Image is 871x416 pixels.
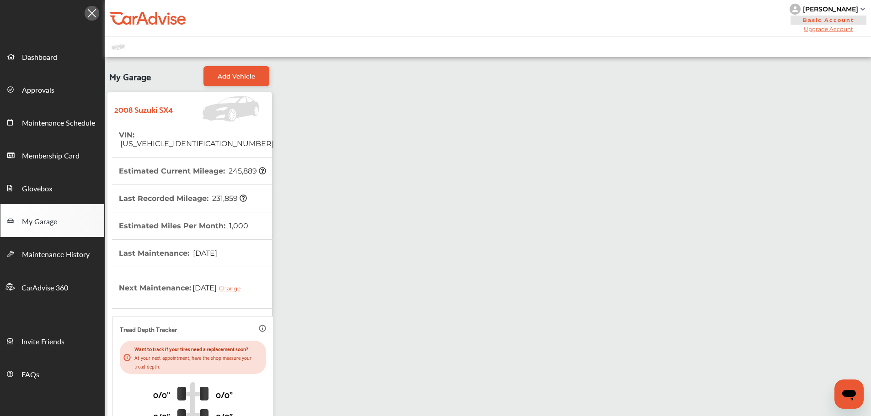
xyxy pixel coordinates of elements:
[119,212,248,239] th: Estimated Miles Per Month :
[218,73,255,80] span: Add Vehicle
[216,387,233,401] p: 0/0"
[21,282,68,294] span: CarAdvise 360
[0,171,104,204] a: Glovebox
[860,8,865,11] img: sCxJUJ+qAmfqhQGDUl18vwLg4ZYJ6CxN7XmbOMBAAAAAElFTkSuQmCC
[22,117,95,129] span: Maintenance Schedule
[834,379,864,409] iframe: Button to launch messaging window
[21,336,64,348] span: Invite Friends
[211,194,247,203] span: 231,859
[22,52,57,63] span: Dashboard
[22,84,54,96] span: Approvals
[134,353,262,370] p: At your next appointment, have the shop measure your tread depth.
[203,66,269,86] a: Add Vehicle
[22,150,80,162] span: Membership Card
[0,105,104,138] a: Maintenance Schedule
[790,26,867,32] span: Upgrade Account
[0,73,104,105] a: Approvals
[0,237,104,270] a: Maintenance History
[227,167,266,175] span: 245,889
[191,276,247,299] span: [DATE]
[119,267,247,308] th: Next Maintenance :
[0,40,104,73] a: Dashboard
[228,221,248,230] span: 1,000
[119,240,217,267] th: Last Maintenance :
[791,16,866,25] span: Basic Account
[22,183,53,195] span: Glovebox
[112,41,125,53] img: placeholder_car.fcab19be.svg
[0,138,104,171] a: Membership Card
[22,249,90,261] span: Maintenance History
[119,185,247,212] th: Last Recorded Mileage :
[790,4,801,15] img: knH8PDtVvWoAbQRylUukY18CTiRevjo20fAtgn5MLBQj4uumYvk2MzTtcAIzfGAtb1XOLVMAvhLuqoNAbL4reqehy0jehNKdM...
[219,285,245,292] div: Change
[119,139,274,148] span: [US_VEHICLE_IDENTIFICATION_NUMBER]
[0,204,104,237] a: My Garage
[114,102,173,116] strong: 2008 Suzuki SX4
[109,66,151,86] span: My Garage
[119,158,266,184] th: Estimated Current Mileage :
[192,249,217,258] span: [DATE]
[803,5,858,13] div: [PERSON_NAME]
[134,344,262,353] p: Want to track if your tires need a replacement soon?
[120,324,177,334] p: Tread Depth Tracker
[173,96,263,121] img: Vehicle
[85,6,99,21] img: Icon.5fd9dcc7.svg
[21,369,39,381] span: FAQs
[153,387,170,401] p: 0/0"
[119,121,274,157] th: VIN :
[22,216,57,228] span: My Garage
